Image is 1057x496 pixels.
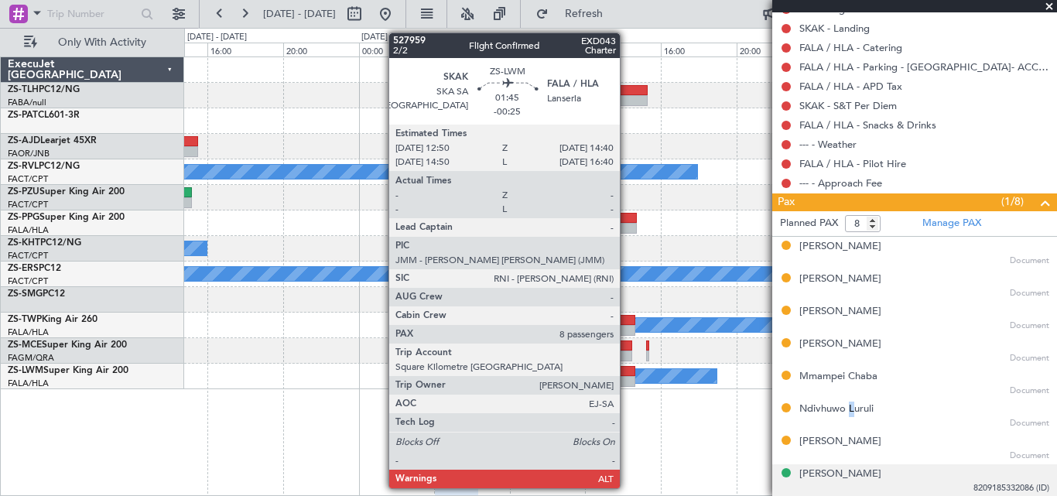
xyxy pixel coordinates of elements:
[187,31,247,44] div: [DATE] - [DATE]
[8,187,39,197] span: ZS-PZU
[8,315,42,324] span: ZS-TWP
[40,37,163,48] span: Only With Activity
[8,187,125,197] a: ZS-PZUSuper King Air 200
[8,366,128,375] a: ZS-LWMSuper King Air 200
[799,99,897,112] a: SKAK - S&T Per Diem
[8,352,54,364] a: FAGM/QRA
[8,264,39,273] span: ZS-ERS
[1010,450,1049,463] span: Document
[922,216,981,231] a: Manage PAX
[8,136,97,145] a: ZS-AJDLearjet 45XR
[8,213,39,222] span: ZS-PPG
[799,304,881,320] div: [PERSON_NAME]
[799,434,881,450] div: [PERSON_NAME]
[8,85,39,94] span: ZS-TLH
[8,162,80,171] a: ZS-RVLPC12/NG
[8,289,65,299] a: ZS-SMGPC12
[799,22,870,35] a: SKAK - Landing
[1010,352,1049,365] span: Document
[434,43,510,56] div: 04:00
[1010,287,1049,300] span: Document
[8,111,80,120] a: ZS-PATCL601-3R
[799,80,902,93] a: FALA / HLA - APD Tax
[8,111,38,120] span: ZS-PAT
[8,199,48,210] a: FACT/CPT
[8,250,48,262] a: FACT/CPT
[8,378,49,389] a: FALA/HLA
[283,43,359,56] div: 20:00
[799,239,881,255] div: [PERSON_NAME]
[8,136,40,145] span: ZS-AJD
[510,43,586,56] div: 08:00
[799,118,936,132] a: FALA / HLA - Snacks & Drinks
[8,340,42,350] span: ZS-MCE
[799,176,882,190] a: --- - Approach Fee
[8,238,81,248] a: ZS-KHTPC12/NG
[8,213,125,222] a: ZS-PPGSuper King Air 200
[563,262,611,286] div: A/C Booked
[1010,320,1049,333] span: Document
[552,9,617,19] span: Refresh
[207,43,283,56] div: 16:00
[799,272,881,287] div: [PERSON_NAME]
[799,467,881,482] div: [PERSON_NAME]
[1010,255,1049,268] span: Document
[1010,385,1049,398] span: Document
[8,148,50,159] a: FAOR/JNB
[8,327,49,338] a: FALA/HLA
[8,162,39,171] span: ZS-RVL
[8,85,80,94] a: ZS-TLHPC12/NG
[8,315,97,324] a: ZS-TWPKing Air 260
[8,97,46,108] a: FABA/null
[8,224,49,236] a: FALA/HLA
[780,216,838,231] label: Planned PAX
[8,366,43,375] span: ZS-LWM
[8,340,127,350] a: ZS-MCESuper King Air 200
[973,482,1049,495] span: 8209185332086 (ID)
[457,364,522,388] div: A/C Unavailable
[8,275,48,287] a: FACT/CPT
[359,43,435,56] div: 00:00
[528,2,621,26] button: Refresh
[799,138,857,151] a: --- - Weather
[1001,193,1024,210] span: (1/8)
[799,402,874,417] div: Ndivhuwo Luruli
[778,193,795,211] span: Pax
[361,31,421,44] div: [DATE] - [DATE]
[799,60,1049,74] a: FALA / HLA - Parking - [GEOGRAPHIC_DATA]- ACC # 1800
[737,43,812,56] div: 20:00
[263,7,336,21] span: [DATE] - [DATE]
[8,264,61,273] a: ZS-ERSPC12
[799,337,881,352] div: [PERSON_NAME]
[661,43,737,56] div: 16:00
[799,41,902,54] a: FALA / HLA - Catering
[467,160,531,183] div: A/C Unavailable
[799,369,877,385] div: Mmampei Chaba
[585,43,661,56] div: 12:00
[17,30,168,55] button: Only With Activity
[8,289,43,299] span: ZS-SMG
[1010,417,1049,430] span: Document
[8,238,40,248] span: ZS-KHT
[799,157,906,170] a: FALA / HLA - Pilot Hire
[8,173,48,185] a: FACT/CPT
[47,2,136,26] input: Trip Number
[531,313,580,337] div: A/C Booked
